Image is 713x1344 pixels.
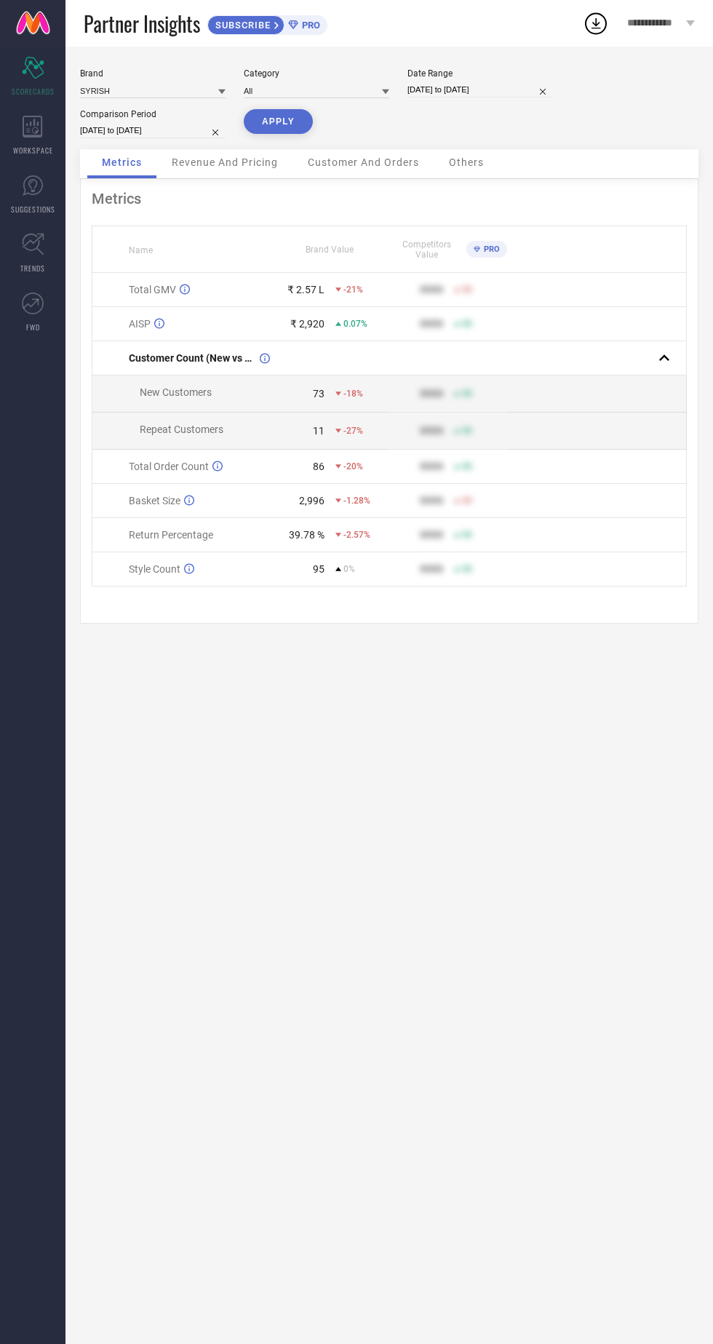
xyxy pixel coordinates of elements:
span: 50 [462,285,472,295]
input: Select comparison period [80,123,226,138]
span: PRO [480,244,500,254]
span: -21% [343,285,363,295]
span: Return Percentage [129,529,213,541]
span: SUBSCRIBE [208,20,274,31]
span: Name [129,245,153,255]
div: 2,996 [299,495,324,506]
span: TRENDS [20,263,45,274]
div: Brand [80,68,226,79]
span: 50 [462,530,472,540]
span: -1.28% [343,496,370,506]
span: FWD [26,322,40,333]
div: 9999 [420,425,443,437]
div: 73 [313,388,324,399]
span: AISP [129,318,151,330]
input: Select date range [407,82,553,98]
div: 9999 [420,495,443,506]
span: 50 [462,496,472,506]
span: 50 [462,461,472,472]
div: 9999 [420,388,443,399]
div: ₹ 2,920 [290,318,324,330]
span: 0.07% [343,319,367,329]
span: Basket Size [129,495,180,506]
div: Comparison Period [80,109,226,119]
span: 50 [462,426,472,436]
span: SCORECARDS [12,86,55,97]
span: 50 [462,319,472,329]
div: 86 [313,461,324,472]
div: Date Range [407,68,553,79]
div: 11 [313,425,324,437]
span: Revenue And Pricing [172,156,278,168]
span: 50 [462,564,472,574]
span: Metrics [102,156,142,168]
span: Brand Value [306,244,354,255]
span: PRO [298,20,320,31]
span: Customer And Orders [308,156,419,168]
div: 39.78 % [289,529,324,541]
span: -2.57% [343,530,370,540]
button: APPLY [244,109,313,134]
div: 9999 [420,461,443,472]
span: Total Order Count [129,461,209,472]
span: -20% [343,461,363,472]
a: SUBSCRIBEPRO [207,12,327,35]
span: 0% [343,564,355,574]
span: WORKSPACE [13,145,53,156]
div: 9999 [420,318,443,330]
div: 9999 [420,284,443,295]
span: SUGGESTIONS [11,204,55,215]
span: Repeat Customers [140,424,223,435]
div: ₹ 2.57 L [287,284,324,295]
div: Open download list [583,10,609,36]
span: Total GMV [129,284,176,295]
div: 95 [313,563,324,575]
div: 9999 [420,563,443,575]
span: -27% [343,426,363,436]
div: 9999 [420,529,443,541]
div: Metrics [92,190,687,207]
span: Style Count [129,563,180,575]
span: -18% [343,389,363,399]
span: New Customers [140,386,212,398]
span: Others [449,156,484,168]
span: Customer Count (New vs Repeat) [129,352,256,364]
span: Competitors Value [390,239,463,260]
div: Category [244,68,389,79]
span: 50 [462,389,472,399]
span: Partner Insights [84,9,200,39]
